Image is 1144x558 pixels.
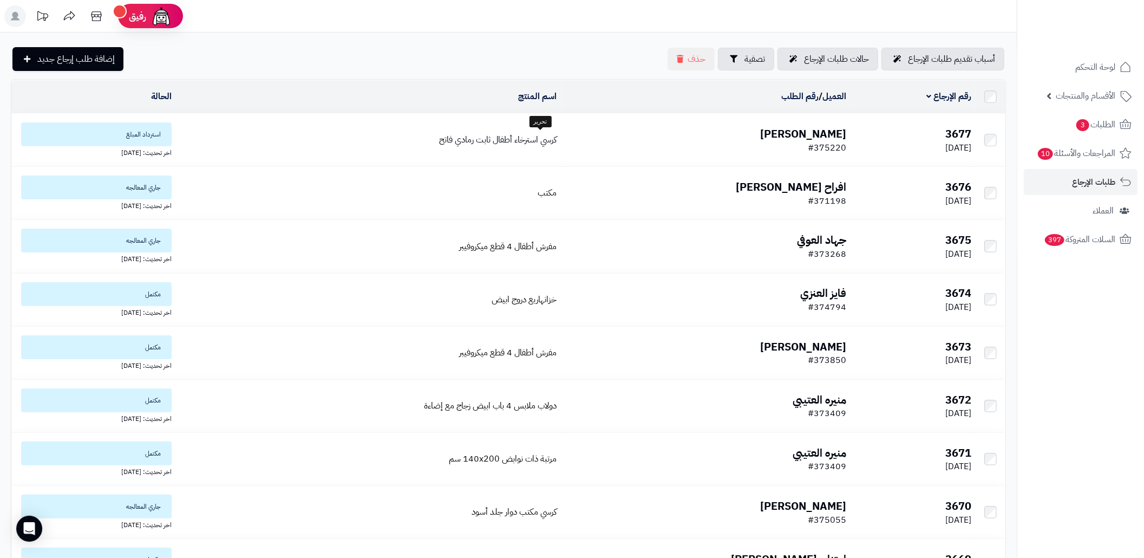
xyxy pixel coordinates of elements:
span: [DATE] [945,301,971,314]
span: [DATE] [945,141,971,154]
a: كرسي مكتب دوار جلد أسود [472,505,557,518]
b: منيره العتيبي [793,392,847,408]
div: اخر تحديث: [DATE] [16,146,172,158]
span: حذف [688,53,705,66]
span: #373409 [808,407,847,420]
b: 3672 [945,392,971,408]
span: السلات المتروكة [1044,232,1115,247]
div: اخر تحديث: [DATE] [16,465,172,477]
button: تصفية [718,48,774,70]
a: اسم المنتج [518,90,557,103]
span: #373268 [808,248,847,261]
a: العملاء [1024,198,1138,224]
a: دولاب ملابس 4 باب ابيض زجاج مع إضاءة [424,399,557,412]
a: مفرش أطفال 4 قطع ميكروفيبر [459,346,557,359]
b: [PERSON_NAME] [761,339,847,355]
b: افراح [PERSON_NAME] [736,179,847,195]
span: استرداد المبلغ [21,122,172,146]
span: الطلبات [1075,117,1115,132]
img: ai-face.png [151,5,172,27]
span: [DATE] [945,248,971,261]
a: الطلبات3 [1024,112,1138,138]
div: اخر تحديث: [DATE] [16,518,172,530]
span: 397 [1045,234,1064,246]
div: اخر تحديث: [DATE] [16,359,172,371]
span: مكتمل [21,335,172,359]
span: مكتمل [21,282,172,306]
a: المراجعات والأسئلة10 [1024,140,1138,166]
span: [DATE] [945,514,971,527]
a: الحالة [151,90,172,103]
span: [DATE] [945,354,971,367]
span: العملاء [1093,203,1114,218]
a: طلبات الإرجاع [1024,169,1138,195]
span: #373409 [808,460,847,473]
span: رفيق [129,10,146,23]
span: أسباب تقديم طلبات الإرجاع [908,53,995,66]
a: لوحة التحكم [1024,54,1138,80]
span: طلبات الإرجاع [1072,174,1115,190]
a: حالات طلبات الإرجاع [777,48,878,70]
span: #375220 [808,141,847,154]
b: 3670 [945,498,971,514]
b: [PERSON_NAME] [761,498,847,514]
a: مفرش أطفال 4 قطع ميكروفيبر [459,240,557,253]
span: إضافة طلب إرجاع جديد [37,53,115,66]
a: إضافة طلب إرجاع جديد [12,47,123,71]
a: رقم الطلب [782,90,819,103]
a: أسباب تقديم طلبات الإرجاع [881,48,1004,70]
span: لوحة التحكم [1075,60,1115,75]
b: جهاد العوفي [797,232,847,248]
a: مكتب [538,186,557,199]
a: العميل [823,90,847,103]
div: اخر تحديث: [DATE] [16,199,172,211]
div: اخر تحديث: [DATE] [16,412,172,424]
span: الأقسام والمنتجات [1056,88,1115,103]
span: جاري المعالجه [21,176,172,199]
b: [PERSON_NAME] [761,126,847,142]
span: [DATE] [945,194,971,207]
button: حذف [668,48,715,70]
b: 3673 [945,339,971,355]
b: 3675 [945,232,971,248]
div: تحرير [529,116,552,128]
div: اخر تحديث: [DATE] [16,306,172,317]
td: / [561,80,851,113]
span: مكتمل [21,388,172,412]
a: السلات المتروكة397 [1024,226,1138,252]
span: [DATE] [945,460,971,473]
span: حالات طلبات الإرجاع [804,53,869,66]
div: Open Intercom Messenger [16,516,42,542]
span: 10 [1038,148,1053,160]
span: جاري المعالجه [21,495,172,518]
b: 3676 [945,179,971,195]
b: 3671 [945,445,971,461]
span: كرسي استرخاء أطفال ثابت رمادي فاتح [439,133,557,146]
span: #373850 [808,354,847,367]
span: مكتمل [21,442,172,465]
span: تصفية [744,53,765,66]
span: #375055 [808,514,847,527]
a: مرتبة ذات نوابض 140x200 سم [449,452,557,465]
span: 3 [1076,119,1089,131]
b: 3677 [945,126,971,142]
a: رقم الإرجاع [926,90,971,103]
span: جاري المعالجه [21,229,172,252]
a: تحديثات المنصة [29,5,56,30]
span: المراجعات والأسئلة [1037,146,1115,161]
div: اخر تحديث: [DATE] [16,252,172,264]
b: فايز العنزي [801,285,847,301]
span: #374794 [808,301,847,314]
b: 3674 [945,285,971,301]
b: منيره العتيبي [793,445,847,461]
a: خزانهاربع دروج ابيض [492,293,557,306]
span: #371198 [808,194,847,207]
span: [DATE] [945,407,971,420]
